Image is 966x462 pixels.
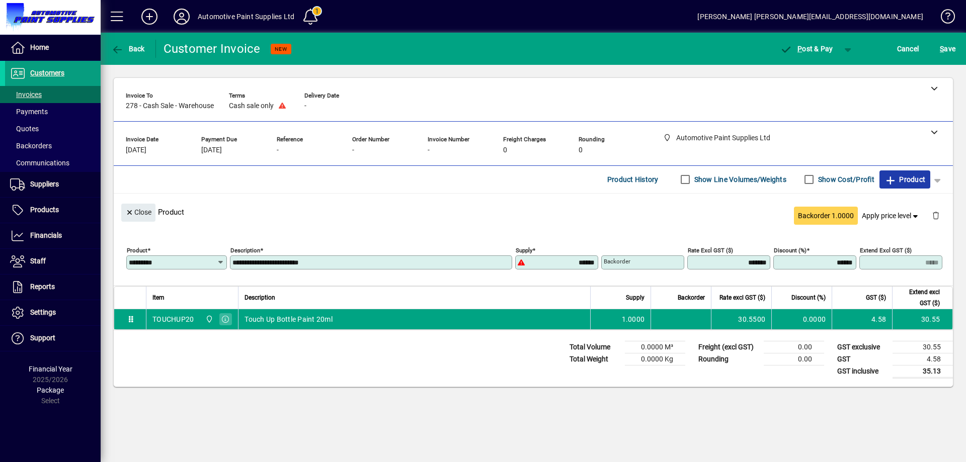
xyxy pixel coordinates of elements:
mat-label: Discount (%) [774,246,807,253]
mat-label: Extend excl GST ($) [860,246,912,253]
span: Close [125,204,151,221]
span: Financial Year [29,365,72,373]
span: Products [30,206,59,214]
span: Discount (%) [791,292,826,303]
span: Back [111,45,145,53]
mat-label: Description [230,246,260,253]
span: Suppliers [30,180,59,188]
span: Cash sale only [229,102,274,110]
span: Touch Up Bottle Paint 20ml [245,314,333,324]
span: Staff [30,257,46,265]
mat-label: Supply [516,246,532,253]
span: [DATE] [126,146,146,154]
span: - [277,146,279,154]
span: NEW [275,46,287,52]
div: TOUCHUP20 [152,314,194,324]
td: 0.0000 Kg [625,353,685,365]
a: Staff [5,249,101,274]
span: Backorder 1.0000 [798,211,854,221]
button: Profile [166,8,198,26]
button: Close [121,204,155,222]
span: Product History [607,171,659,188]
span: [DATE] [201,146,222,154]
div: Customer Invoice [164,41,261,57]
span: Supply [626,292,645,303]
a: Support [5,326,101,351]
td: 0.0000 M³ [625,341,685,353]
td: 0.00 [764,353,824,365]
a: Reports [5,274,101,300]
a: Payments [5,103,101,120]
span: Backorder [678,292,705,303]
a: Knowledge Base [933,2,953,35]
span: Backorders [10,142,52,150]
span: Apply price level [862,211,920,221]
app-page-header-button: Close [119,208,158,217]
span: S [940,45,944,53]
span: Home [30,43,49,51]
button: Add [133,8,166,26]
span: Automotive Paint Supplies Ltd [203,314,214,325]
div: [PERSON_NAME] [PERSON_NAME][EMAIL_ADDRESS][DOMAIN_NAME] [697,9,923,25]
span: P [797,45,802,53]
td: Rounding [693,353,764,365]
span: Communications [10,159,69,167]
a: Invoices [5,86,101,103]
td: GST [832,353,893,365]
span: Product [884,171,925,188]
a: Communications [5,154,101,171]
td: 0.00 [764,341,824,353]
button: Apply price level [858,207,924,225]
button: Back [109,40,147,58]
label: Show Cost/Profit [816,174,874,184]
div: 30.5500 [717,314,765,324]
mat-label: Backorder [604,258,630,265]
td: 4.58 [832,309,892,329]
button: Cancel [895,40,922,58]
span: Settings [30,308,56,316]
td: 35.13 [893,365,953,378]
button: Post & Pay [775,40,838,58]
span: Description [245,292,275,303]
span: 1.0000 [622,314,645,324]
span: Payments [10,108,48,116]
a: Suppliers [5,172,101,197]
span: 0 [579,146,583,154]
button: Save [937,40,958,58]
span: Rate excl GST ($) [719,292,765,303]
app-page-header-button: Delete [924,211,948,220]
button: Product [879,170,930,189]
td: 4.58 [893,353,953,365]
span: Package [37,386,64,394]
span: Customers [30,69,64,77]
td: 30.55 [892,309,952,329]
a: Settings [5,300,101,325]
span: Item [152,292,165,303]
td: Freight (excl GST) [693,341,764,353]
a: Quotes [5,120,101,137]
span: Invoices [10,90,42,99]
span: Support [30,334,55,342]
button: Delete [924,204,948,228]
a: Home [5,35,101,60]
span: ave [940,41,955,57]
span: Reports [30,283,55,291]
td: Total Volume [565,341,625,353]
div: Product [114,194,953,230]
button: Backorder 1.0000 [794,207,858,225]
a: Backorders [5,137,101,154]
span: - [352,146,354,154]
button: Product History [603,170,663,189]
span: - [428,146,430,154]
span: - [304,102,306,110]
td: GST exclusive [832,341,893,353]
span: ost & Pay [780,45,833,53]
span: Quotes [10,125,39,133]
a: Financials [5,223,101,248]
span: 0 [503,146,507,154]
label: Show Line Volumes/Weights [692,174,786,184]
a: Products [5,198,101,223]
td: 0.0000 [771,309,832,329]
mat-label: Rate excl GST ($) [688,246,733,253]
span: Extend excl GST ($) [899,287,940,309]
